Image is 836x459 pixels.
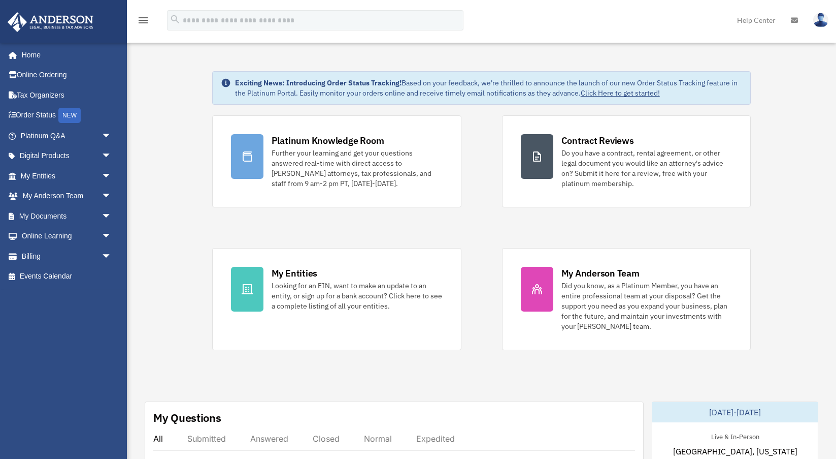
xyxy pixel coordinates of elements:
[272,281,443,311] div: Looking for an EIN, want to make an update to an entity, or sign up for a bank account? Click her...
[250,434,288,444] div: Answered
[153,410,221,425] div: My Questions
[272,267,317,280] div: My Entities
[137,14,149,26] i: menu
[7,226,127,247] a: Online Learningarrow_drop_down
[235,78,402,87] strong: Exciting News: Introducing Order Status Tracking!
[561,281,732,331] div: Did you know, as a Platinum Member, you have an entire professional team at your disposal? Get th...
[7,126,127,146] a: Platinum Q&Aarrow_drop_down
[235,78,743,98] div: Based on your feedback, we're thrilled to announce the launch of our new Order Status Tracking fe...
[364,434,392,444] div: Normal
[7,166,127,186] a: My Entitiesarrow_drop_down
[7,146,127,166] a: Digital Productsarrow_drop_down
[102,246,122,267] span: arrow_drop_down
[7,266,127,287] a: Events Calendar
[102,206,122,227] span: arrow_drop_down
[102,126,122,146] span: arrow_drop_down
[7,246,127,266] a: Billingarrow_drop_down
[5,12,96,32] img: Anderson Advisors Platinum Portal
[7,85,127,105] a: Tax Organizers
[7,186,127,206] a: My Anderson Teamarrow_drop_down
[313,434,340,444] div: Closed
[170,14,181,25] i: search
[212,115,461,207] a: Platinum Knowledge Room Further your learning and get your questions answered real-time with dire...
[561,134,634,147] div: Contract Reviews
[137,18,149,26] a: menu
[652,402,818,422] div: [DATE]-[DATE]
[502,115,751,207] a: Contract Reviews Do you have a contract, rental agreement, or other legal document you would like...
[153,434,163,444] div: All
[272,134,384,147] div: Platinum Knowledge Room
[7,105,127,126] a: Order StatusNEW
[7,45,122,65] a: Home
[673,445,797,457] span: [GEOGRAPHIC_DATA], [US_STATE]
[813,13,828,27] img: User Pic
[102,186,122,207] span: arrow_drop_down
[58,108,81,123] div: NEW
[561,148,732,189] div: Do you have a contract, rental agreement, or other legal document you would like an attorney's ad...
[102,146,122,167] span: arrow_drop_down
[7,206,127,226] a: My Documentsarrow_drop_down
[581,88,660,98] a: Click Here to get started!
[703,431,767,441] div: Live & In-Person
[561,267,640,280] div: My Anderson Team
[187,434,226,444] div: Submitted
[7,65,127,85] a: Online Ordering
[502,248,751,350] a: My Anderson Team Did you know, as a Platinum Member, you have an entire professional team at your...
[102,226,122,247] span: arrow_drop_down
[212,248,461,350] a: My Entities Looking for an EIN, want to make an update to an entity, or sign up for a bank accoun...
[102,166,122,187] span: arrow_drop_down
[272,148,443,189] div: Further your learning and get your questions answered real-time with direct access to [PERSON_NAM...
[416,434,455,444] div: Expedited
